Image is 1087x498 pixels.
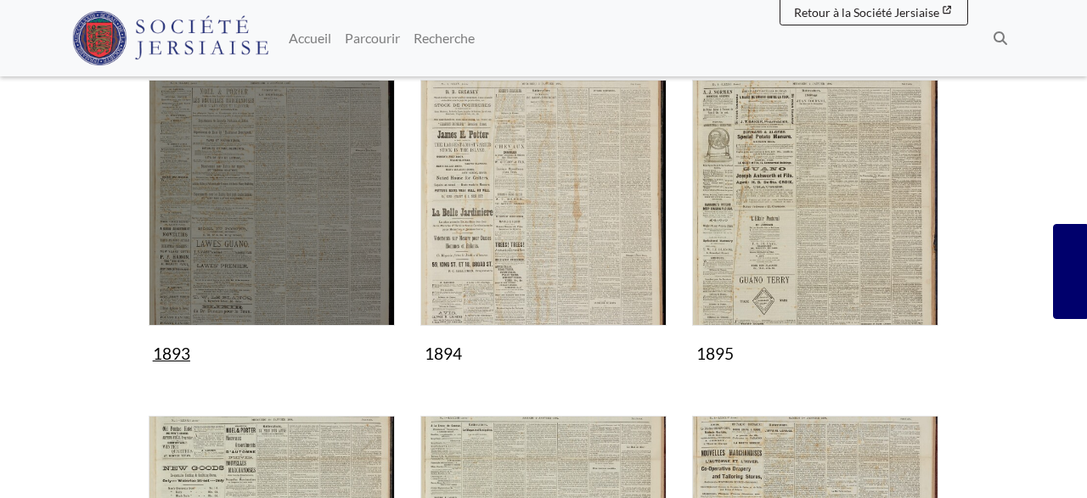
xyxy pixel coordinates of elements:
div: Subcollection [136,80,408,396]
img: Société Jersiaise [72,11,268,65]
img: 1894 [420,80,667,326]
a: 1894 1894 [420,80,667,371]
img: 1895 [692,80,938,326]
a: 1895 1895 [692,80,938,371]
a: Souhaitez-vous faire part de vos commentaires? [1053,224,1087,319]
a: Parcourir [338,21,407,55]
a: Logo de la Société Jersiaise [72,7,268,70]
a: Accueil [282,21,338,55]
img: 1893 [149,80,395,326]
a: 1893 1893 [149,80,395,371]
a: Recherche [407,21,482,55]
div: Subcollection [408,80,679,396]
div: Subcollection [679,80,951,396]
span: Retour à la Société Jersiaise [794,5,939,20]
